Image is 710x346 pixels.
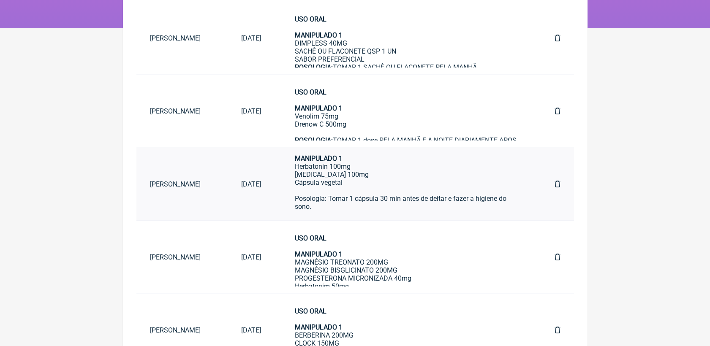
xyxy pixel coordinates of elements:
strong: USO ORAL MANIPULADO 1 [295,234,343,258]
a: [DATE] [228,27,275,49]
a: [DATE] [228,100,275,122]
strong: POSOLOGIA: [295,63,333,71]
strong: POSOLOGIA: [295,136,333,144]
strong: USO ORAL MANIPULADO 1 [295,307,343,331]
div: DIMPLESS 40MG SACHÊ OU FLACONETE QSP 1 UN SABOR PREFERENCIAL TOMAR 1 SACHÊ OU FLACONETE PELA MANH... [295,15,521,103]
a: USO ORALMANIPULADO 1Herbatonin 100mg[MEDICAL_DATA] 100mgCápsula vegetalPosologia: Tomar 1 cápsula... [281,154,534,214]
a: USO ORALMANIPULADO 1MAGNÉSIO TREONATO 200MGMAGNÉSIO BISGLICINATO 200MGPROGESTERONA MICRONIZADA 40... [281,227,534,287]
a: [PERSON_NAME] [136,27,228,49]
div: Venolim 75mg Drenow C 500mg TOMAR 1 dose PELA MANHÃ E A NOITE DIARIAMENTE APOS AS REFEIÇÕES (CAFÉ... [295,88,521,305]
strong: USO ORAL MANIPULADO 1 [295,15,343,39]
a: [PERSON_NAME] [136,100,228,122]
div: Herbatonin 100mg [MEDICAL_DATA] 100mg Cápsula vegetal Posologia: Tomar 1 cápsula 30 min antes de ... [295,138,521,251]
a: [PERSON_NAME] [136,173,228,195]
a: [PERSON_NAME] [136,246,228,268]
a: USO ORALMANIPULADO 1Venolim 75mgDrenow C 500mg POSOLOGIA:TOMAR 1 dose PELA MANHÃ E A NOITE DIARIA... [281,81,534,141]
a: [DATE] [228,246,275,268]
a: [DATE] [228,173,275,195]
a: [DATE] [228,319,275,341]
strong: USO ORAL MANIPULADO 1 [295,88,343,112]
a: [PERSON_NAME] [136,319,228,341]
a: USO ORALMANIPULADO 1DIMPLESS 40MGSACHÊ OU FLACONETE QSP 1 UNSABOR PREFERENCIALPOSOLOGIA:TOMAR 1 S... [281,8,534,68]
